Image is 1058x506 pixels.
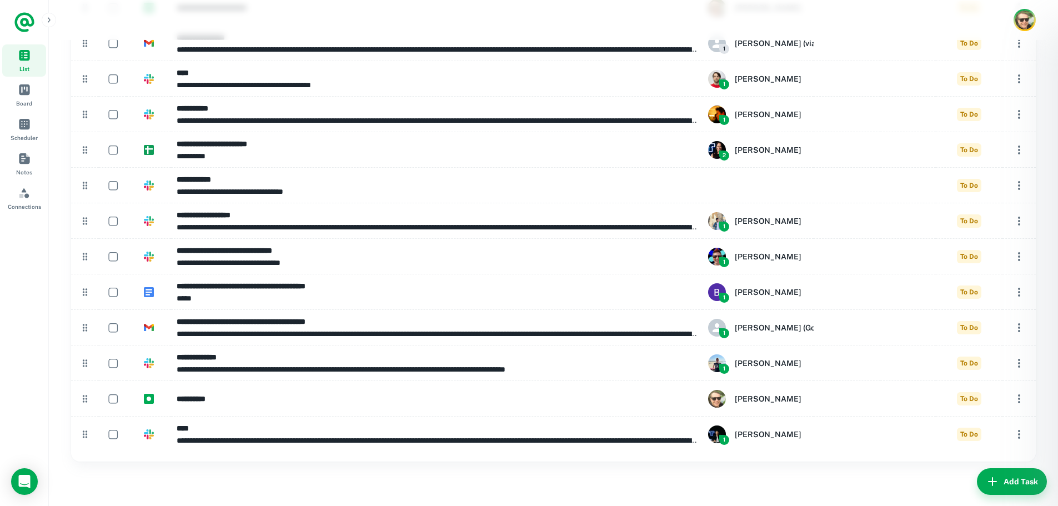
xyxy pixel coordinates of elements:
span: Connections [8,202,41,211]
a: Board [2,79,46,111]
span: Notes [16,168,32,177]
span: Scheduler [11,133,38,142]
span: List [19,64,29,73]
a: Scheduler [2,113,46,146]
a: List [2,44,46,77]
span: Board [16,99,32,108]
div: Load Chat [11,468,38,495]
a: Logo [13,11,36,33]
a: Connections [2,182,46,214]
a: Notes [2,148,46,180]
